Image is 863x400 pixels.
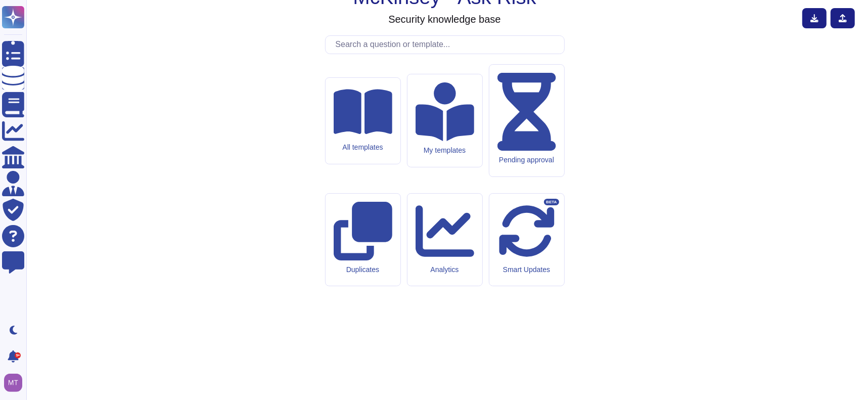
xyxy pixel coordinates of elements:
[497,265,556,274] div: Smart Updates
[4,374,22,392] img: user
[416,265,474,274] div: Analytics
[416,146,474,155] div: My templates
[331,36,564,54] input: Search a question or template...
[334,265,392,274] div: Duplicates
[2,372,29,394] button: user
[388,13,501,25] h3: Security knowledge base
[544,199,559,206] div: BETA
[15,352,21,359] div: 9+
[497,156,556,164] div: Pending approval
[334,143,392,152] div: All templates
